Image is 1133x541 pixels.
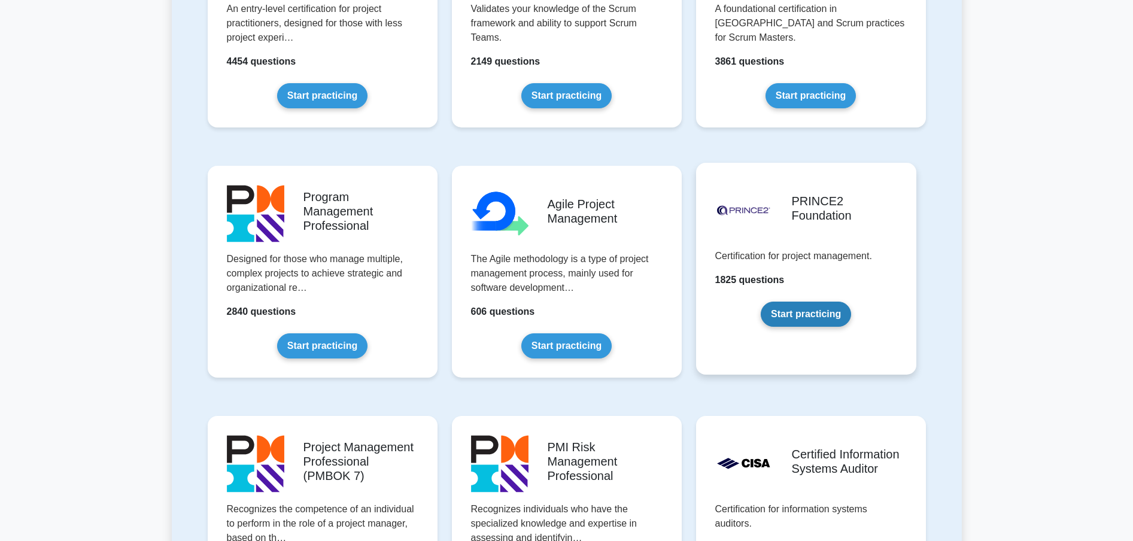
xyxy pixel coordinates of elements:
a: Start practicing [277,333,367,358]
a: Start practicing [521,333,612,358]
a: Start practicing [761,302,851,327]
a: Start practicing [766,83,856,108]
a: Start practicing [521,83,612,108]
a: Start practicing [277,83,367,108]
